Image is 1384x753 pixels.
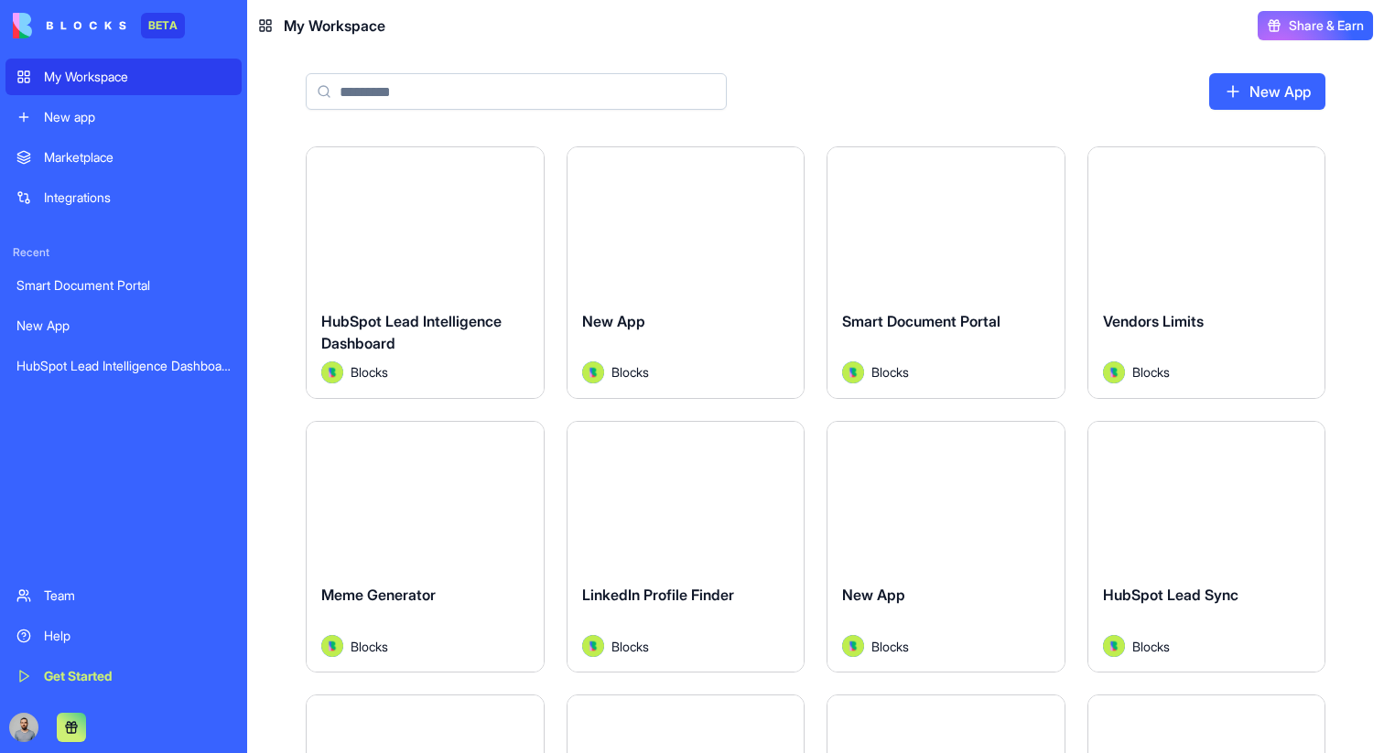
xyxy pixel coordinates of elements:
img: Avatar [582,361,604,383]
img: Avatar [321,361,343,383]
a: HubSpot Lead SyncAvatarBlocks [1087,421,1326,673]
a: HubSpot Lead Intelligence Dashboard [5,348,242,384]
div: Help [44,627,231,645]
a: Help [5,618,242,654]
span: Blocks [871,362,909,382]
span: My Workspace [284,15,385,37]
img: Avatar [1103,361,1125,383]
a: HubSpot Lead Intelligence DashboardAvatarBlocks [306,146,545,399]
div: Team [44,586,231,605]
span: Blocks [351,637,388,656]
div: Integrations [44,188,231,207]
span: HubSpot Lead Intelligence Dashboard [321,312,502,352]
span: Recent [5,245,242,260]
img: logo [13,13,126,38]
div: HubSpot Lead Intelligence Dashboard [16,357,231,375]
img: Avatar [842,635,864,657]
span: Vendors Limits [1103,312,1204,330]
a: Marketplace [5,139,242,176]
a: New AppAvatarBlocks [827,421,1065,673]
div: BETA [141,13,185,38]
a: LinkedIn Profile FinderAvatarBlocks [567,421,806,673]
span: Share & Earn [1289,16,1364,35]
div: Get Started [44,667,231,685]
span: New App [842,586,905,604]
a: Team [5,577,242,614]
a: Integrations [5,179,242,216]
a: New AppAvatarBlocks [567,146,806,399]
div: Smart Document Portal [16,276,231,295]
a: Smart Document Portal [5,267,242,304]
span: HubSpot Lead Sync [1103,586,1238,604]
a: Vendors LimitsAvatarBlocks [1087,146,1326,399]
span: Blocks [1132,362,1170,382]
a: New App [5,307,242,344]
button: Share & Earn [1258,11,1373,40]
span: New App [582,312,645,330]
span: Blocks [1132,637,1170,656]
div: New App [16,317,231,335]
a: Smart Document PortalAvatarBlocks [827,146,1065,399]
span: Blocks [611,637,649,656]
a: New App [1209,73,1325,110]
img: Avatar [321,635,343,657]
span: Meme Generator [321,586,436,604]
a: Get Started [5,658,242,694]
img: image_123650291_bsq8ao.jpg [9,713,38,742]
a: Meme GeneratorAvatarBlocks [306,421,545,673]
img: Avatar [842,361,864,383]
span: Smart Document Portal [842,312,1000,330]
span: LinkedIn Profile Finder [582,586,734,604]
div: Marketplace [44,148,231,167]
img: Avatar [1103,635,1125,657]
a: New app [5,99,242,135]
div: New app [44,108,231,126]
div: My Workspace [44,68,231,86]
span: Blocks [871,637,909,656]
a: BETA [13,13,185,38]
span: Blocks [611,362,649,382]
span: Blocks [351,362,388,382]
a: My Workspace [5,59,242,95]
img: Avatar [582,635,604,657]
